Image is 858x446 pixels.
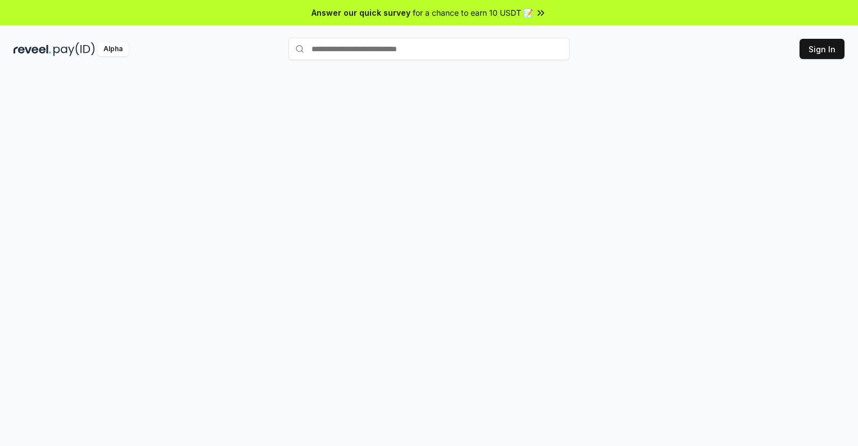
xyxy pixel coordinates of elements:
[97,42,129,56] div: Alpha
[13,42,51,56] img: reveel_dark
[311,7,410,19] span: Answer our quick survey
[413,7,533,19] span: for a chance to earn 10 USDT 📝
[800,39,845,59] button: Sign In
[53,42,95,56] img: pay_id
